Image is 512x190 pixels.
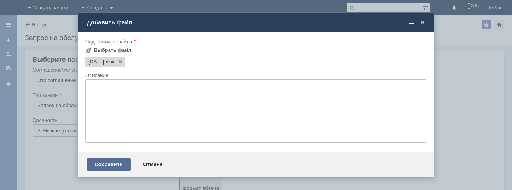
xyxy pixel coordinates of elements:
span: 09.09.2025.xlsx [104,59,114,65]
div: Добрый вечер [PERSON_NAME] удалить отложенный чек [3,3,113,15]
span: 09.09.2025.xlsx [88,59,104,65]
div: Добавить файл [87,19,426,26]
div: Описание [85,73,425,78]
div: Выбрать файл [94,47,131,53]
div: Содержимое файла [85,39,425,44]
span: Свернуть (Ctrl + M) [408,19,415,26]
span: Закрыть [419,19,426,26]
